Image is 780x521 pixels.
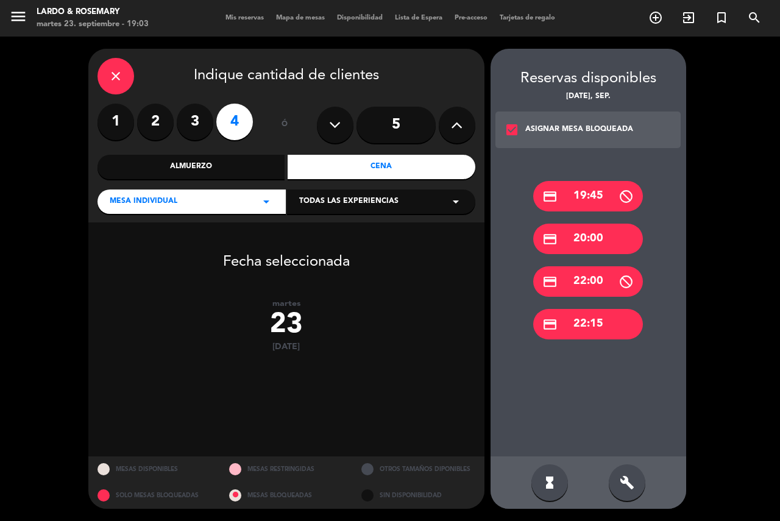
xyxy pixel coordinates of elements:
[648,10,663,25] i: add_circle_outline
[37,6,149,18] div: Lardo & Rosemary
[331,15,389,21] span: Disponibilidad
[259,194,274,209] i: arrow_drop_down
[88,342,484,352] div: [DATE]
[97,104,134,140] label: 1
[216,104,253,140] label: 4
[533,181,643,211] div: 19:45
[88,483,221,509] div: SOLO MESAS BLOQUEADAS
[448,194,463,209] i: arrow_drop_down
[110,196,177,208] span: MESA INDIVIDUAL
[620,475,634,490] i: build
[525,124,633,136] div: ASIGNAR MESA BLOQUEADA
[542,317,558,332] i: credit_card
[542,232,558,247] i: credit_card
[352,483,484,509] div: SIN DISPONIBILIDAD
[177,104,213,140] label: 3
[288,155,475,179] div: Cena
[491,91,686,103] div: [DATE], sep.
[88,309,484,342] div: 23
[747,10,762,25] i: search
[533,266,643,297] div: 22:00
[108,69,123,83] i: close
[681,10,696,25] i: exit_to_app
[219,15,270,21] span: Mis reservas
[220,483,352,509] div: MESAS BLOQUEADAS
[494,15,561,21] span: Tarjetas de regalo
[97,58,475,94] div: Indique cantidad de clientes
[88,299,484,309] div: martes
[533,309,643,339] div: 22:15
[97,155,285,179] div: Almuerzo
[37,18,149,30] div: martes 23. septiembre - 19:03
[88,456,221,483] div: MESAS DISPONIBLES
[491,67,686,91] div: Reservas disponibles
[9,7,27,30] button: menu
[352,456,484,483] div: OTROS TAMAÑOS DIPONIBLES
[542,475,557,490] i: hourglass_full
[265,104,305,146] div: ó
[270,15,331,21] span: Mapa de mesas
[137,104,174,140] label: 2
[299,196,399,208] span: Todas las experiencias
[389,15,448,21] span: Lista de Espera
[714,10,729,25] i: turned_in_not
[542,189,558,204] i: credit_card
[542,274,558,289] i: credit_card
[448,15,494,21] span: Pre-acceso
[9,7,27,26] i: menu
[505,122,519,137] i: check_box
[533,224,643,254] div: 20:00
[220,456,352,483] div: MESAS RESTRINGIDAS
[88,235,484,274] div: Fecha seleccionada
